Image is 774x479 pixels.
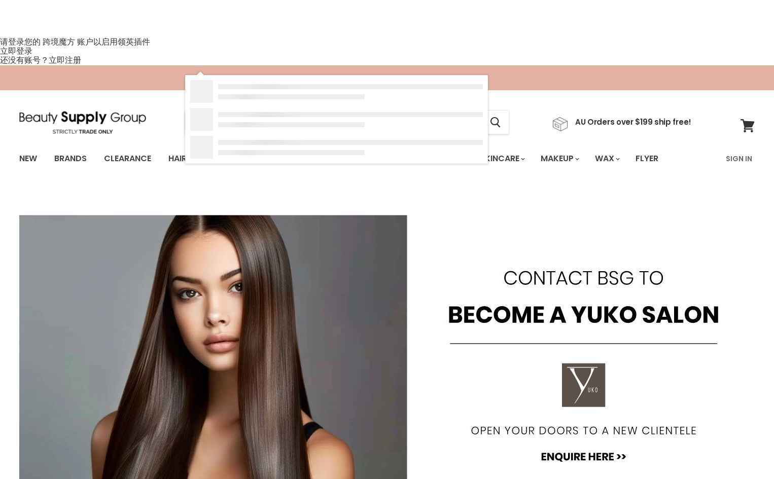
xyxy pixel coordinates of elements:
[7,144,767,173] nav: Main
[96,148,159,169] a: Clearance
[533,148,585,169] a: Makeup
[12,148,45,169] a: New
[185,110,509,134] form: Product
[482,110,509,134] button: Search
[720,148,758,169] a: Sign In
[472,148,531,169] a: Skincare
[12,144,693,173] ul: Main menu
[723,431,764,469] iframe: Gorgias live chat messenger
[407,72,478,83] a: GET TRADE ACCESS
[49,54,81,66] span: 立即注册
[161,148,220,169] a: Haircare
[587,148,626,169] a: Wax
[7,73,767,83] div: HAIR & BEAUTY TRADE SUPPLY |
[47,148,94,169] a: Brands
[628,148,666,169] a: Flyer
